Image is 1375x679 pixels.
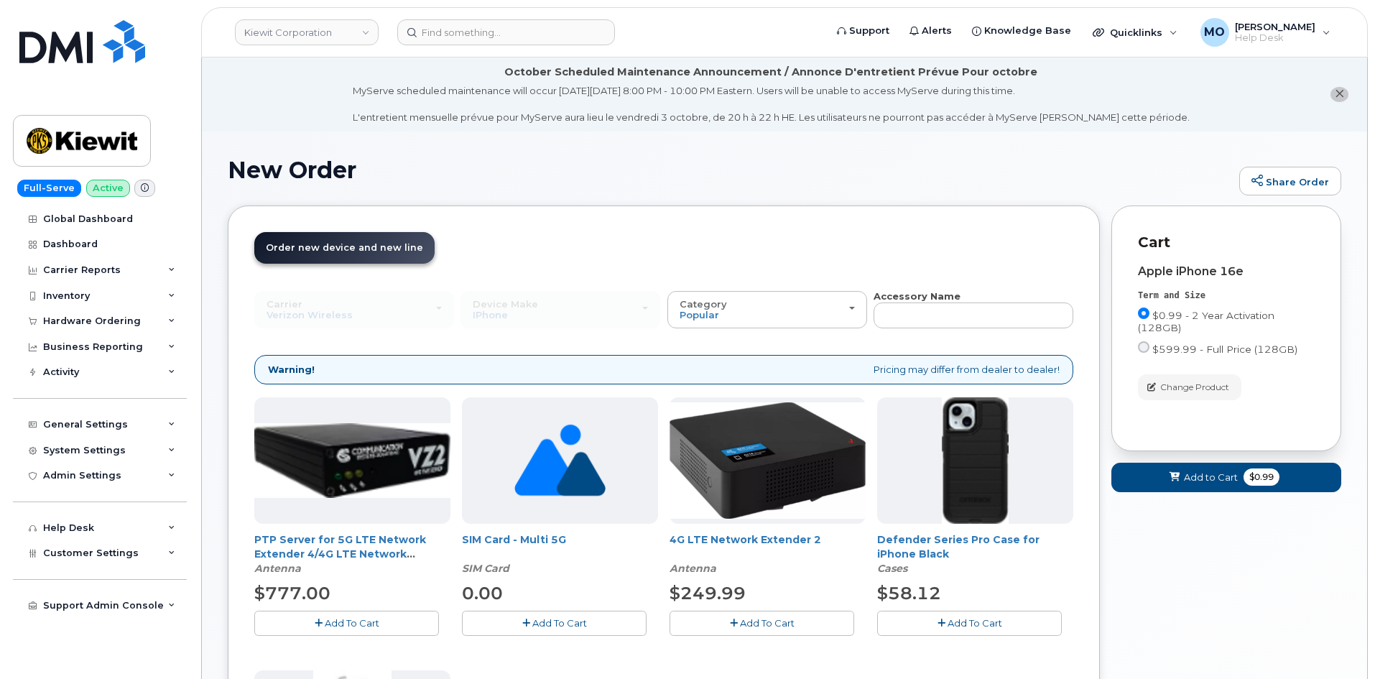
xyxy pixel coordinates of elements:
[254,355,1073,384] div: Pricing may differ from dealer to dealer!
[670,611,854,636] button: Add To Cart
[266,242,423,253] span: Order new device and new line
[1138,310,1274,333] span: $0.99 - 2 Year Activation (128GB)
[877,533,1040,560] a: Defender Series Pro Case for iPhone Black
[948,617,1002,629] span: Add To Cart
[670,533,821,546] a: 4G LTE Network Extender 2
[532,617,587,629] span: Add To Cart
[504,65,1037,80] div: October Scheduled Maintenance Announcement / Annonce D'entretient Prévue Pour octobre
[462,611,647,636] button: Add To Cart
[1138,232,1315,253] p: Cart
[254,611,439,636] button: Add To Cart
[680,298,727,310] span: Category
[670,532,866,576] div: 4G LTE Network Extender 2
[680,309,719,320] span: Popular
[1330,87,1348,102] button: close notification
[942,397,1009,524] img: defenderiphone14.png
[1184,471,1238,484] span: Add to Cart
[462,562,509,575] em: SIM Card
[1160,381,1229,394] span: Change Product
[462,583,503,604] span: 0.00
[1152,343,1297,355] span: $599.99 - Full Price (128GB)
[1111,463,1341,492] button: Add to Cart $0.99
[254,423,450,498] img: Casa_Sysem.png
[1312,616,1364,668] iframe: Messenger Launcher
[877,583,941,604] span: $58.12
[670,583,746,604] span: $249.99
[254,533,426,575] a: PTP Server for 5G LTE Network Extender 4/4G LTE Network Extender 3
[325,617,379,629] span: Add To Cart
[877,611,1062,636] button: Add To Cart
[1138,308,1149,319] input: $0.99 - 2 Year Activation (128GB)
[254,532,450,576] div: PTP Server for 5G LTE Network Extender 4/4G LTE Network Extender 3
[228,157,1232,183] h1: New Order
[1138,290,1315,302] div: Term and Size
[462,532,658,576] div: SIM Card - Multi 5G
[254,583,330,604] span: $777.00
[1138,265,1315,278] div: Apple iPhone 16e
[268,363,315,377] strong: Warning!
[1244,468,1279,486] span: $0.99
[514,397,606,524] img: no_image_found-2caef05468ed5679b831cfe6fc140e25e0c280774317ffc20a367ab7fd17291e.png
[353,84,1190,124] div: MyServe scheduled maintenance will occur [DATE][DATE] 8:00 PM - 10:00 PM Eastern. Users will be u...
[877,562,907,575] em: Cases
[1138,374,1241,399] button: Change Product
[874,290,960,302] strong: Accessory Name
[670,562,716,575] em: Antenna
[740,617,795,629] span: Add To Cart
[877,532,1073,576] div: Defender Series Pro Case for iPhone Black
[1239,167,1341,195] a: Share Order
[462,533,566,546] a: SIM Card - Multi 5G
[254,562,301,575] em: Antenna
[667,291,867,328] button: Category Popular
[670,402,866,518] img: 4glte_extender.png
[1138,341,1149,353] input: $599.99 - Full Price (128GB)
